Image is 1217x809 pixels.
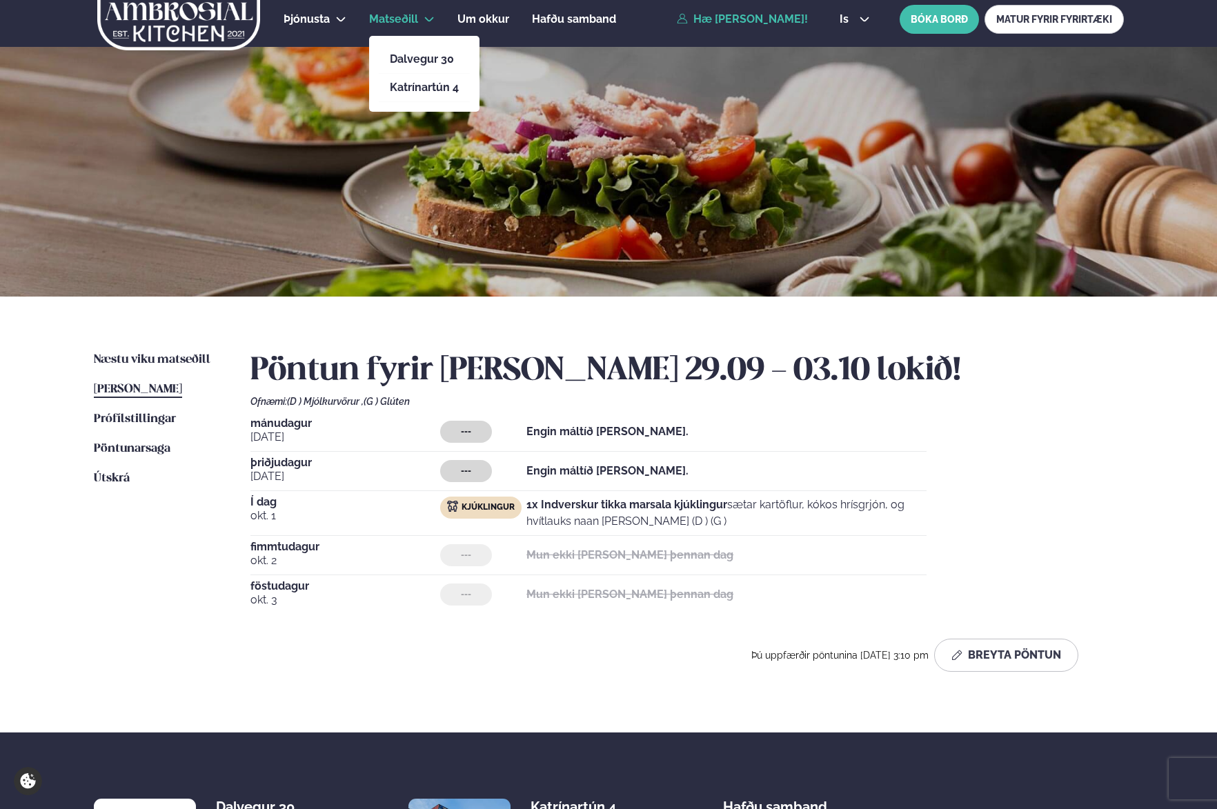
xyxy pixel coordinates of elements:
strong: Mun ekki [PERSON_NAME] þennan dag [526,588,733,601]
span: mánudagur [250,418,441,429]
strong: Mun ekki [PERSON_NAME] þennan dag [526,548,733,561]
a: [PERSON_NAME] [94,381,182,398]
span: Þjónusta [284,12,330,26]
a: Hafðu samband [532,11,616,28]
span: [DATE] [250,468,441,485]
a: Katrínartún 4 [390,82,459,93]
img: chicken.svg [447,501,458,512]
span: --- [461,466,471,477]
span: Útskrá [94,472,130,484]
span: --- [461,589,471,600]
span: fimmtudagur [250,541,441,552]
span: Næstu viku matseðill [94,354,210,366]
button: is [829,14,880,25]
span: --- [461,426,471,437]
strong: Engin máltíð [PERSON_NAME]. [526,425,689,438]
span: okt. 3 [250,592,441,608]
span: (D ) Mjólkurvörur , [287,396,364,407]
span: Pöntunarsaga [94,443,170,455]
span: okt. 2 [250,552,441,569]
p: sætar kartöflur, kókos hrísgrjón, og hvítlauks naan [PERSON_NAME] (D ) (G ) [526,497,926,530]
span: okt. 1 [250,508,441,524]
span: Prófílstillingar [94,413,176,425]
span: Um okkur [457,12,509,26]
span: [PERSON_NAME] [94,383,182,395]
a: MATUR FYRIR FYRIRTÆKI [985,5,1124,34]
button: Breyta Pöntun [934,639,1078,672]
span: --- [461,550,471,561]
button: BÓKA BORÐ [900,5,979,34]
span: þriðjudagur [250,457,441,468]
a: Þjónusta [284,11,330,28]
a: Um okkur [457,11,509,28]
a: Útskrá [94,470,130,487]
span: Þú uppfærðir pöntunina [DATE] 3:10 pm [751,650,929,661]
span: Hafðu samband [532,12,616,26]
a: Dalvegur 30 [390,54,459,65]
a: Prófílstillingar [94,411,176,428]
div: Ofnæmi: [250,396,1124,407]
a: Cookie settings [14,767,42,795]
span: is [840,14,853,25]
span: (G ) Glúten [364,396,410,407]
strong: Engin máltíð [PERSON_NAME]. [526,464,689,477]
a: Matseðill [369,11,418,28]
span: [DATE] [250,429,441,446]
span: föstudagur [250,581,441,592]
span: Matseðill [369,12,418,26]
span: Í dag [250,497,441,508]
h2: Pöntun fyrir [PERSON_NAME] 29.09 - 03.10 lokið! [250,352,1124,390]
a: Næstu viku matseðill [94,352,210,368]
span: Kjúklingur [462,502,515,513]
strong: 1x Indverskur tikka marsala kjúklingur [526,498,727,511]
a: Pöntunarsaga [94,441,170,457]
a: Hæ [PERSON_NAME]! [677,13,808,26]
